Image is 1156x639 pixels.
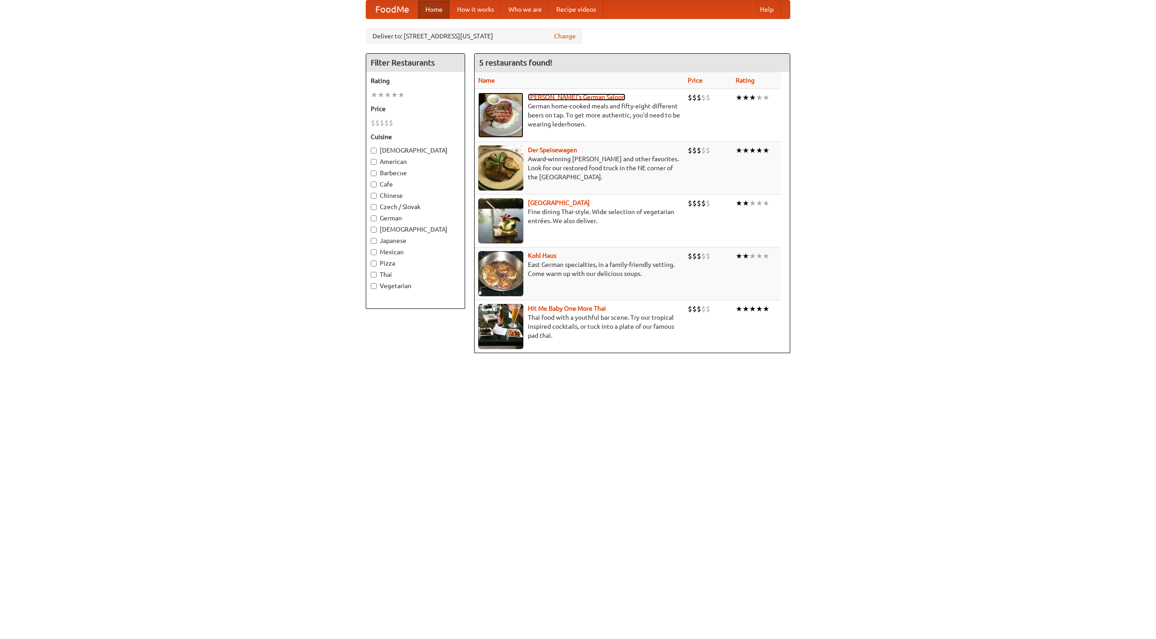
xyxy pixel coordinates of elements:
a: Price [688,77,703,84]
p: East German specialties, in a family-friendly setting. Come warm up with our delicious soups. [478,260,681,278]
input: Chinese [371,193,377,199]
li: ★ [756,145,763,155]
a: Home [418,0,450,19]
label: Cafe [371,180,460,189]
label: [DEMOGRAPHIC_DATA] [371,225,460,234]
label: Japanese [371,236,460,245]
li: $ [701,304,706,314]
a: How it works [450,0,501,19]
label: Czech / Slovak [371,202,460,211]
li: $ [706,251,710,261]
li: ★ [391,90,398,100]
a: FoodMe [366,0,418,19]
li: $ [701,198,706,208]
li: $ [688,251,692,261]
li: $ [701,251,706,261]
a: Recipe videos [549,0,603,19]
input: Czech / Slovak [371,204,377,210]
li: $ [706,198,710,208]
li: $ [697,93,701,103]
li: ★ [749,304,756,314]
input: German [371,215,377,221]
li: $ [371,118,375,128]
li: ★ [763,145,769,155]
li: ★ [749,93,756,103]
h5: Rating [371,76,460,85]
input: [DEMOGRAPHIC_DATA] [371,148,377,154]
li: $ [701,145,706,155]
li: $ [384,118,389,128]
a: Kohl Haus [528,252,556,259]
b: [PERSON_NAME]'s German Saloon [528,93,625,101]
label: Thai [371,270,460,279]
input: Japanese [371,238,377,244]
div: Deliver to: [STREET_ADDRESS][US_STATE] [366,28,583,44]
li: ★ [378,90,384,100]
li: ★ [756,198,763,208]
li: ★ [742,145,749,155]
input: [DEMOGRAPHIC_DATA] [371,227,377,233]
a: Name [478,77,495,84]
label: American [371,157,460,166]
li: $ [692,93,697,103]
li: ★ [371,90,378,100]
a: Hit Me Baby One More Thai [528,305,606,312]
input: American [371,159,377,165]
input: Pizza [371,261,377,266]
li: $ [701,93,706,103]
input: Cafe [371,182,377,187]
li: ★ [736,304,742,314]
li: $ [697,304,701,314]
label: Mexican [371,247,460,257]
label: [DEMOGRAPHIC_DATA] [371,146,460,155]
li: $ [389,118,393,128]
img: kohlhaus.jpg [478,251,523,296]
li: $ [706,93,710,103]
input: Mexican [371,249,377,255]
li: ★ [763,198,769,208]
li: $ [688,198,692,208]
img: esthers.jpg [478,93,523,138]
h5: Price [371,104,460,113]
h5: Cuisine [371,132,460,141]
p: Thai food with a youthful bar scene. Try our tropical inspired cocktails, or tuck into a plate of... [478,313,681,340]
a: Help [753,0,781,19]
img: satay.jpg [478,198,523,243]
li: ★ [742,93,749,103]
input: Barbecue [371,170,377,176]
label: German [371,214,460,223]
li: ★ [398,90,405,100]
label: Pizza [371,259,460,268]
li: $ [697,145,701,155]
ng-pluralize: 5 restaurants found! [479,58,552,67]
p: Award-winning [PERSON_NAME] and other favorites. Look for our restored food truck in the NE corne... [478,154,681,182]
li: $ [692,145,697,155]
li: ★ [736,93,742,103]
p: Fine dining Thai-style. Wide selection of vegetarian entrées. We also deliver. [478,207,681,225]
label: Vegetarian [371,281,460,290]
li: ★ [749,198,756,208]
li: ★ [763,304,769,314]
a: [GEOGRAPHIC_DATA] [528,199,590,206]
li: $ [688,145,692,155]
li: ★ [742,198,749,208]
li: $ [688,93,692,103]
li: ★ [763,93,769,103]
h4: Filter Restaurants [366,54,465,72]
li: ★ [384,90,391,100]
a: Der Speisewagen [528,146,577,154]
img: speisewagen.jpg [478,145,523,191]
p: German home-cooked meals and fifty-eight different beers on tap. To get more authentic, you'd nee... [478,102,681,129]
li: $ [380,118,384,128]
img: babythai.jpg [478,304,523,349]
li: ★ [749,145,756,155]
li: $ [375,118,380,128]
li: $ [692,251,697,261]
label: Chinese [371,191,460,200]
li: ★ [742,251,749,261]
a: Rating [736,77,755,84]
